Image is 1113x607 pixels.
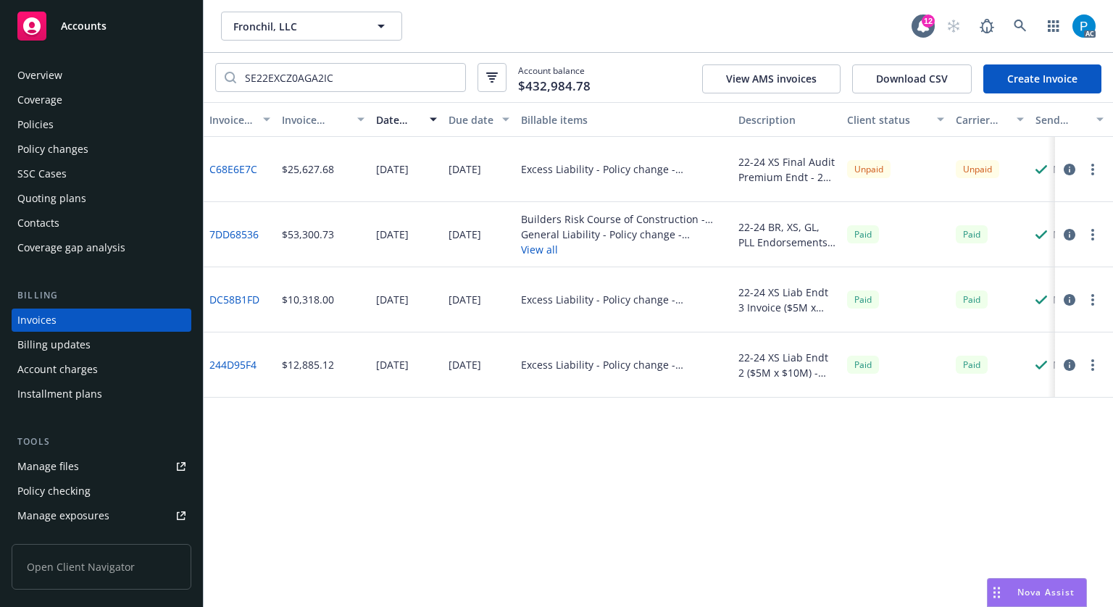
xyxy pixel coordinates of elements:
[847,160,891,178] div: Unpaid
[225,72,236,83] svg: Search
[282,162,334,177] div: $25,627.68
[376,162,409,177] div: [DATE]
[521,242,727,257] button: View all
[956,356,988,374] div: Paid
[521,227,727,242] div: General Liability - Policy change - S0012GL00071400
[12,187,191,210] a: Quoting plans
[841,102,950,137] button: Client status
[702,64,841,93] button: View AMS invoices
[276,102,370,137] button: Invoice amount
[17,504,109,527] div: Manage exposures
[956,112,1008,127] div: Carrier status
[449,112,493,127] div: Due date
[738,285,835,315] div: 22-24 XS Liab Endt 3 Invoice ($5M x $10M) - Navigators - Extension to [DATE]
[738,154,835,185] div: 22-24 XS Final Audit Premium Endt - 201 N La Brea LLC
[518,64,591,91] span: Account balance
[972,12,1001,41] a: Report a Bug
[17,64,62,87] div: Overview
[17,480,91,503] div: Policy checking
[12,333,191,356] a: Billing updates
[449,292,481,307] div: [DATE]
[922,14,935,28] div: 12
[521,112,727,127] div: Billable items
[209,357,257,372] a: 244D95F4
[1039,12,1068,41] a: Switch app
[1035,112,1088,127] div: Send result
[12,480,191,503] a: Policy checking
[12,138,191,161] a: Policy changes
[17,455,79,478] div: Manage files
[12,544,191,590] span: Open Client Navigator
[12,212,191,235] a: Contacts
[847,356,879,374] div: Paid
[17,382,102,406] div: Installment plans
[956,225,988,243] div: Paid
[518,77,591,96] span: $432,984.78
[738,219,835,250] div: 22-24 BR, XS, GL, PLL Endorsements - Extension to [DATE]
[61,20,107,32] span: Accounts
[376,357,409,372] div: [DATE]
[376,227,409,242] div: [DATE]
[12,529,191,552] a: Manage certificates
[12,88,191,112] a: Coverage
[209,162,257,177] a: C68E6E7C
[521,357,727,372] div: Excess Liability - Policy change - SE22EXCZ0AGA2IC
[988,579,1006,606] div: Drag to move
[17,162,67,185] div: SSC Cases
[209,112,254,127] div: Invoice ID
[939,12,968,41] a: Start snowing
[515,102,733,137] button: Billable items
[204,102,276,137] button: Invoice ID
[221,12,402,41] button: Fronchil, LLC
[12,435,191,449] div: Tools
[847,290,879,309] div: Paid
[443,102,515,137] button: Due date
[12,288,191,303] div: Billing
[983,64,1101,93] a: Create Invoice
[956,290,988,309] span: Paid
[17,358,98,381] div: Account charges
[282,227,334,242] div: $53,300.73
[12,64,191,87] a: Overview
[209,227,259,242] a: 7DD68536
[738,350,835,380] div: 22-24 XS Liab Endt 2 ($5M x $10M) - Navigators - Extension to [DATE]
[12,455,191,478] a: Manage files
[852,64,972,93] button: Download CSV
[370,102,443,137] button: Date issued
[282,357,334,372] div: $12,885.12
[1017,586,1075,598] span: Nova Assist
[847,112,928,127] div: Client status
[847,225,879,243] div: Paid
[17,113,54,136] div: Policies
[12,236,191,259] a: Coverage gap analysis
[236,64,465,91] input: Filter by keyword...
[521,162,727,177] div: Excess Liability - Policy change - SE22EXCZ0AGA2IC
[17,88,62,112] div: Coverage
[956,160,999,178] div: Unpaid
[1006,12,1035,41] a: Search
[738,112,835,127] div: Description
[17,236,125,259] div: Coverage gap analysis
[17,309,57,332] div: Invoices
[12,162,191,185] a: SSC Cases
[12,309,191,332] a: Invoices
[17,333,91,356] div: Billing updates
[521,212,727,227] div: Builders Risk Course of Construction - Policy change - BRIB907939A
[12,382,191,406] a: Installment plans
[987,578,1087,607] button: Nova Assist
[17,212,59,235] div: Contacts
[449,162,481,177] div: [DATE]
[17,187,86,210] div: Quoting plans
[950,102,1030,137] button: Carrier status
[282,112,349,127] div: Invoice amount
[12,113,191,136] a: Policies
[733,102,841,137] button: Description
[449,227,481,242] div: [DATE]
[282,292,334,307] div: $10,318.00
[12,504,191,527] span: Manage exposures
[233,19,359,34] span: Fronchil, LLC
